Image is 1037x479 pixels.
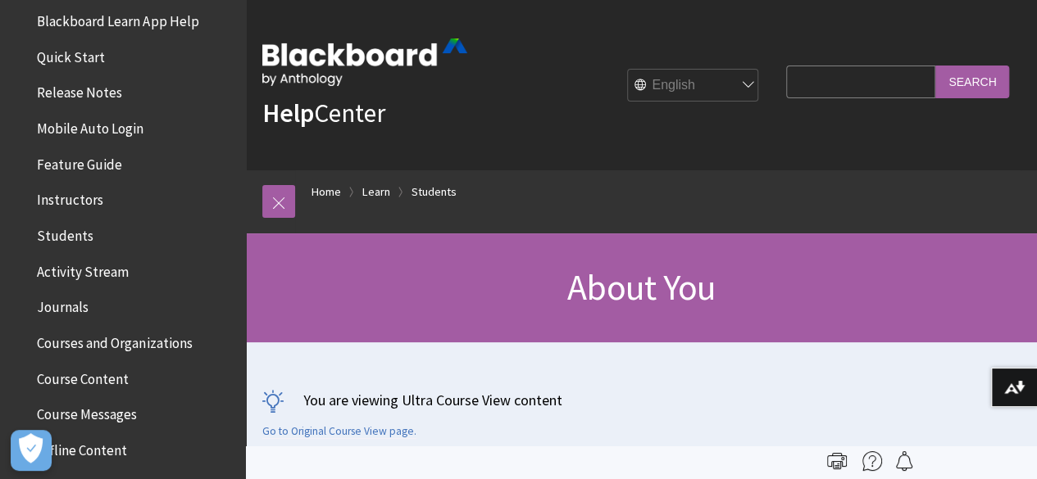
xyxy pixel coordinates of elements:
[37,79,122,102] span: Release Notes
[37,43,105,66] span: Quick Start
[37,222,93,244] span: Students
[37,294,89,316] span: Journals
[628,70,759,102] select: Site Language Selector
[37,7,198,29] span: Blackboard Learn App Help
[262,97,314,129] strong: Help
[567,264,716,310] span: About You
[894,451,914,471] img: Follow this page
[37,115,143,137] span: Mobile Auto Login
[262,97,385,129] a: HelpCenter
[262,390,1021,410] p: You are viewing Ultra Course View content
[37,365,129,387] span: Course Content
[412,182,457,202] a: Students
[262,38,467,86] img: Blackboard by Anthology
[362,182,390,202] a: Learn
[37,258,129,280] span: Activity Stream
[827,451,847,471] img: Print
[37,329,192,351] span: Courses and Organizations
[312,182,341,202] a: Home
[862,451,882,471] img: More help
[37,436,127,459] span: Offline Content
[935,66,1009,97] input: Search
[37,187,103,209] span: Instructors
[262,424,416,439] a: Go to Original Course View page.
[37,401,137,423] span: Course Messages
[37,151,122,173] span: Feature Guide
[11,430,52,471] button: Open Preferences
